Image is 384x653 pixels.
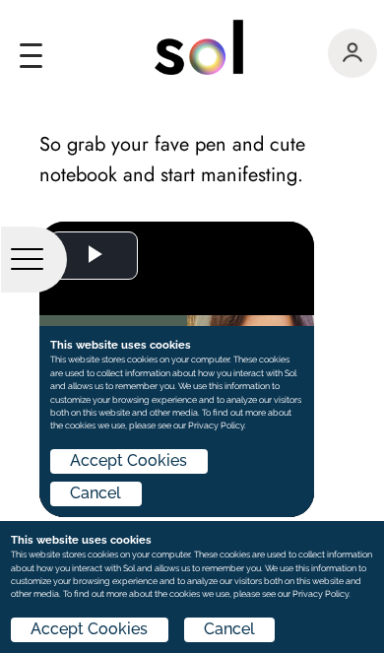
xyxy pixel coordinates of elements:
img: logo [155,20,243,75]
p: This website stores cookies on your computer. These cookies are used to collect information about... [11,549,373,602]
img: logo [343,42,362,62]
button: Play Video [10,10,98,58]
button: Accept Cookies [11,618,167,642]
h1: This website uses cookies [11,532,373,549]
span: Accept Cookies [31,228,148,251]
button: Cancel [11,260,101,285]
p: This website stores cookies on your computer. These cookies are used to collect information about... [11,132,264,212]
button: Accept Cookies [11,228,167,252]
span: Accept Cookies [31,618,148,641]
h1: This website uses cookies [11,115,264,132]
button: Cancel [184,618,275,642]
span: Cancel [204,618,255,641]
span: So grab your fave pen and cute notebook and start manifesting. [39,130,305,189]
span: Cancel [31,260,82,284]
